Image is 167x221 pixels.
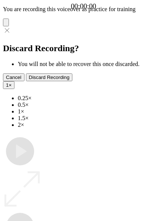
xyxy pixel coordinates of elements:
li: 0.25× [18,95,164,102]
span: 1 [6,82,9,88]
p: You are recording this voiceover as practice for training [3,6,164,13]
li: 1.5× [18,115,164,122]
li: 0.5× [18,102,164,108]
li: 2× [18,122,164,128]
button: Cancel [3,73,24,81]
li: You will not be able to recover this once discarded. [18,61,164,67]
li: 1× [18,108,164,115]
button: Discard Recording [26,73,73,81]
button: 1× [3,81,14,89]
h2: Discard Recording? [3,43,164,53]
a: 00:00:00 [71,2,96,10]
